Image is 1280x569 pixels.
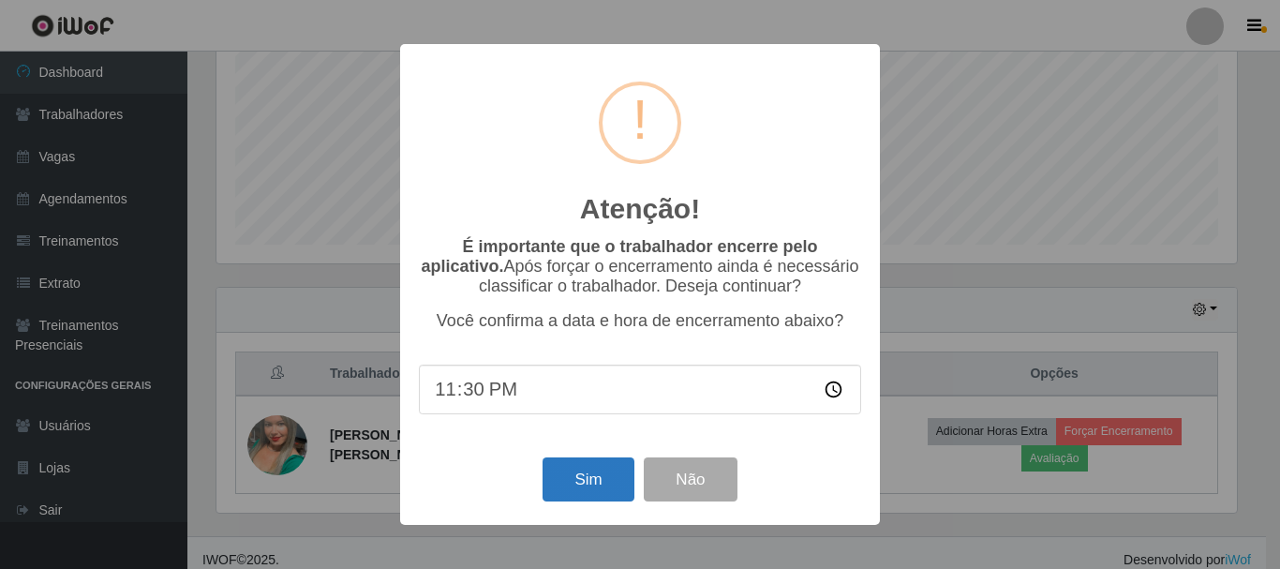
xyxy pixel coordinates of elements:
b: É importante que o trabalhador encerre pelo aplicativo. [421,237,817,276]
h2: Atenção! [580,192,700,226]
button: Sim [543,457,633,502]
p: Após forçar o encerramento ainda é necessário classificar o trabalhador. Deseja continuar? [419,237,861,296]
p: Você confirma a data e hora de encerramento abaixo? [419,311,861,331]
button: Não [644,457,737,502]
